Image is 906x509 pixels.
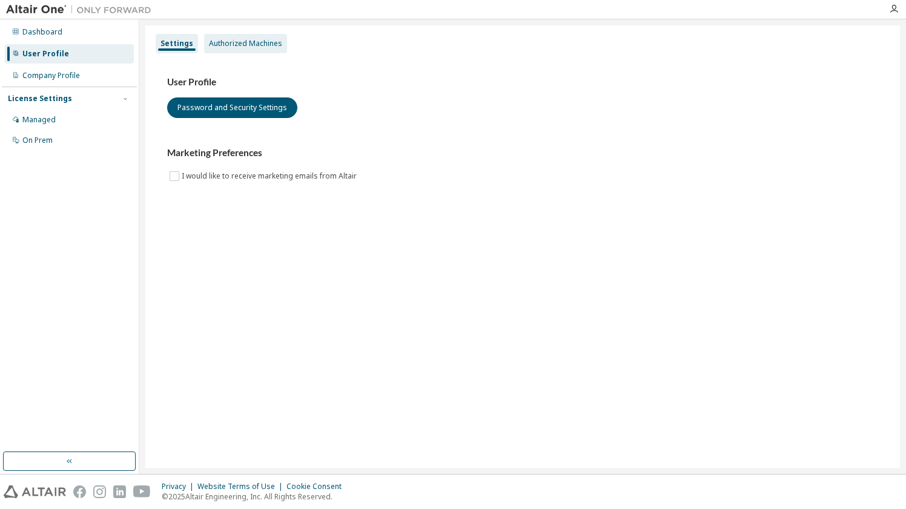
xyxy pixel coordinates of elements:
[22,136,53,145] div: On Prem
[167,147,878,159] h3: Marketing Preferences
[133,485,151,498] img: youtube.svg
[6,4,157,16] img: Altair One
[22,49,69,59] div: User Profile
[167,76,878,88] h3: User Profile
[22,71,80,80] div: Company Profile
[160,39,193,48] div: Settings
[167,97,297,118] button: Password and Security Settings
[22,27,62,37] div: Dashboard
[162,482,197,491] div: Privacy
[93,485,106,498] img: instagram.svg
[8,94,72,103] div: License Settings
[286,482,349,491] div: Cookie Consent
[182,169,359,183] label: I would like to receive marketing emails from Altair
[73,485,86,498] img: facebook.svg
[4,485,66,498] img: altair_logo.svg
[162,491,349,502] p: © 2025 Altair Engineering, Inc. All Rights Reserved.
[113,485,126,498] img: linkedin.svg
[209,39,282,48] div: Authorized Machines
[22,115,56,125] div: Managed
[197,482,286,491] div: Website Terms of Use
